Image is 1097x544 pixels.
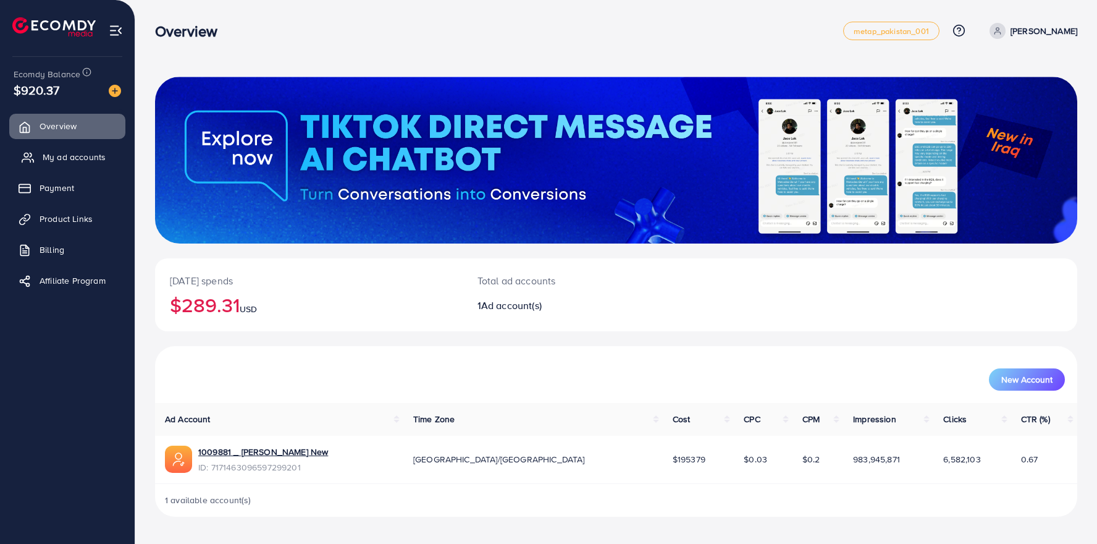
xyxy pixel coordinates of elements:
[1011,23,1077,38] p: [PERSON_NAME]
[744,453,767,465] span: $0.03
[43,151,106,163] span: My ad accounts
[12,17,96,36] img: logo
[673,413,691,425] span: Cost
[1001,375,1053,384] span: New Account
[165,413,211,425] span: Ad Account
[1021,413,1050,425] span: CTR (%)
[40,274,106,287] span: Affiliate Program
[1021,453,1038,465] span: 0.67
[165,494,251,506] span: 1 available account(s)
[477,300,678,312] h2: 1
[40,213,93,225] span: Product Links
[744,413,760,425] span: CPC
[989,368,1065,391] button: New Account
[9,237,125,262] a: Billing
[40,182,74,194] span: Payment
[481,299,542,312] span: Ad account(s)
[673,453,705,465] span: $195379
[165,446,192,473] img: ic-ads-acc.e4c84228.svg
[9,206,125,231] a: Product Links
[9,145,125,169] a: My ad accounts
[985,23,1077,39] a: [PERSON_NAME]
[854,27,929,35] span: metap_pakistan_001
[853,453,900,465] span: 983,945,871
[198,446,328,458] a: 1009881 _ [PERSON_NAME] New
[240,303,257,315] span: USD
[198,461,328,474] span: ID: 7171463096597299201
[802,413,820,425] span: CPM
[170,273,448,288] p: [DATE] spends
[853,413,896,425] span: Impression
[943,413,967,425] span: Clicks
[40,244,64,256] span: Billing
[802,453,820,465] span: $0.2
[9,176,125,200] a: Payment
[843,22,939,40] a: metap_pakistan_001
[109,85,121,97] img: image
[477,273,678,288] p: Total ad accounts
[109,23,123,38] img: menu
[413,413,455,425] span: Time Zone
[170,293,448,317] h2: $289.31
[9,114,125,138] a: Overview
[14,68,80,80] span: Ecomdy Balance
[943,453,980,465] span: 6,582,103
[413,453,585,465] span: [GEOGRAPHIC_DATA]/[GEOGRAPHIC_DATA]
[155,22,227,40] h3: Overview
[9,268,125,293] a: Affiliate Program
[14,81,59,99] span: $920.37
[40,120,77,132] span: Overview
